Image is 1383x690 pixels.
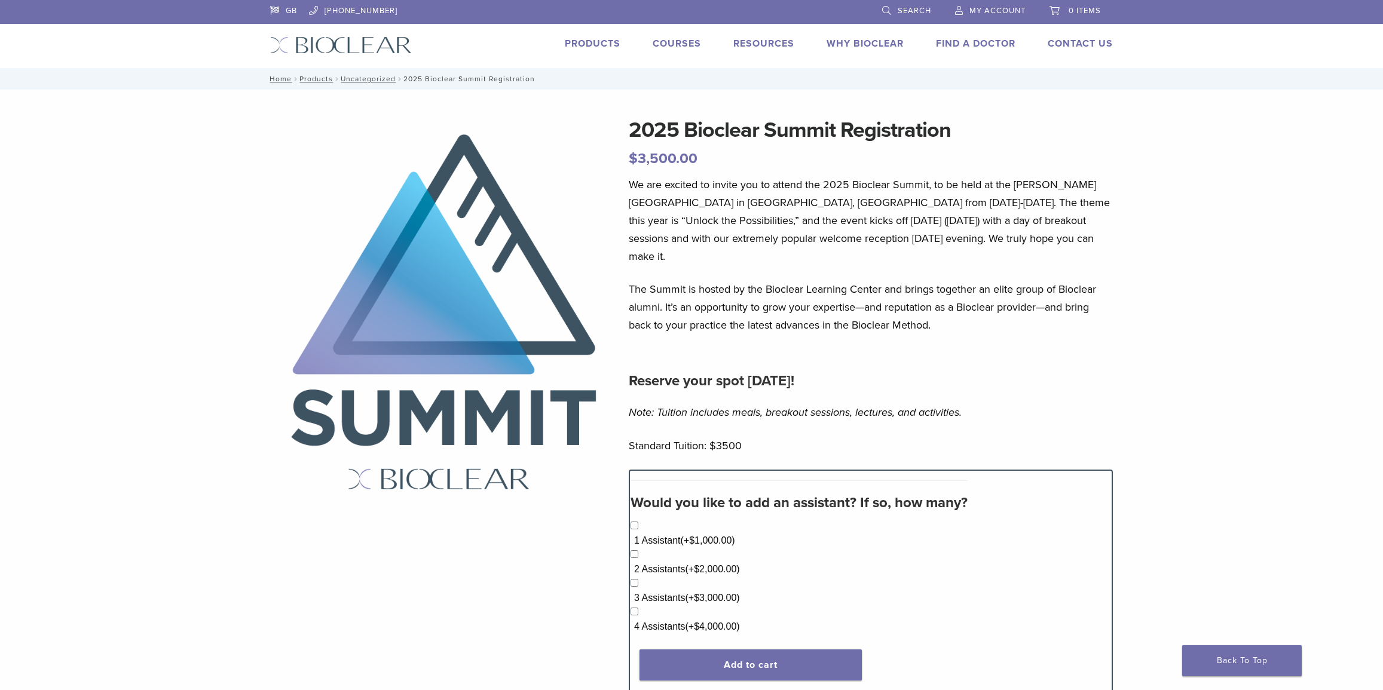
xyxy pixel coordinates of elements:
[733,38,794,50] a: Resources
[1048,38,1113,50] a: Contact Us
[629,280,1113,334] p: The Summit is hosted by the Bioclear Learning Center and brings together an elite group of Biocle...
[629,150,638,167] span: $
[898,6,931,16] span: Search
[634,562,968,576] label: 2 Assistants
[634,533,968,548] label: 1 Assistant
[969,6,1026,16] span: My Account
[640,649,862,680] button: Add to cart
[680,535,735,545] span: (+ )
[694,621,699,631] span: $
[694,593,736,603] span: 3,000.00
[629,150,697,167] bdi: 3,500.00
[396,76,403,82] span: /
[685,621,739,631] span: (+ )
[653,38,701,50] a: Courses
[1069,6,1101,16] span: 0 items
[634,591,968,605] label: 3 Assistants
[694,564,699,574] span: $
[694,593,699,603] span: $
[266,75,292,83] a: Home
[629,367,1113,395] h4: Reserve your spot [DATE]!
[261,68,1122,90] nav: 2025 Bioclear Summit Registration
[629,406,962,419] em: Note: Tuition includes meals, breakout sessions, lectures, and activities.
[270,118,611,507] img: summit_logo_700x800 (1)
[565,38,620,50] a: Products
[685,564,739,574] span: (+ )
[299,75,333,83] a: Products
[689,535,732,545] span: 1,000.00
[634,620,968,634] label: 4 Assistants
[333,76,341,82] span: /
[629,439,742,452] span: Standard Tuition: $3500
[629,118,1113,142] h1: 2025 Bioclear Summit Registration
[1182,645,1302,676] a: Back To Top
[694,564,736,574] span: 2,000.00
[827,38,904,50] a: Why Bioclear
[936,38,1015,50] a: Find A Doctor
[631,495,968,511] h4: Would you like to add an assistant? If so, how many?
[292,76,299,82] span: /
[270,36,412,54] img: Bioclear
[689,535,694,545] span: $
[685,593,739,603] span: (+ )
[629,176,1113,265] p: We are excited to invite you to attend the 2025 Bioclear Summit, to be held at the [PERSON_NAME][...
[341,75,396,83] a: Uncategorized
[694,621,736,631] span: 4,000.00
